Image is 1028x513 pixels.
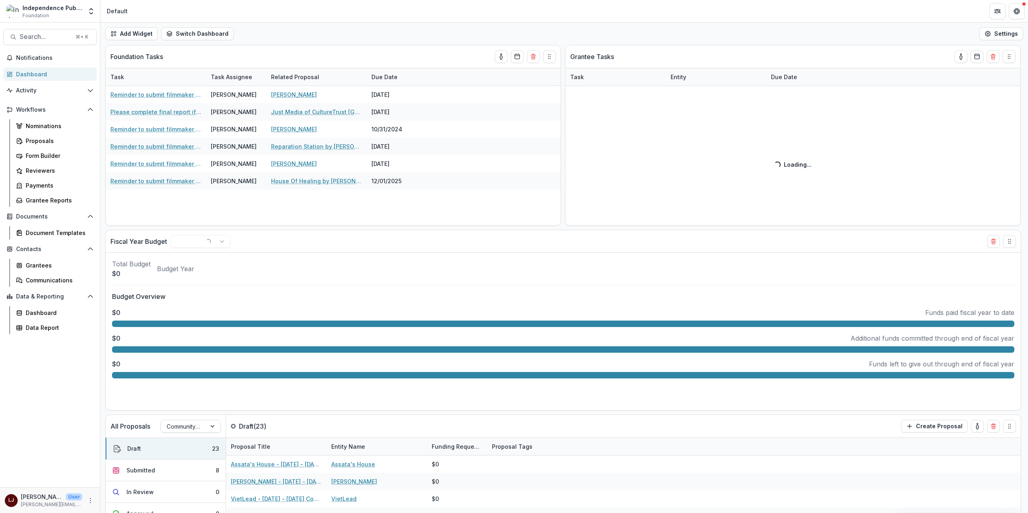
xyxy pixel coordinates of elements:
a: Nominations [13,119,97,133]
div: Task [106,68,206,86]
a: Assata's House - [DATE] - [DATE] Community Voices Application [231,460,322,468]
div: [PERSON_NAME] [211,159,257,168]
button: Open Activity [3,84,97,97]
span: Activity [16,87,84,94]
button: Draft23 [106,438,226,460]
p: User [66,493,82,501]
button: Open Contacts [3,243,97,255]
div: Due Date [367,68,427,86]
button: Open Data & Reporting [3,290,97,303]
p: All Proposals [110,421,150,431]
p: Funds paid fiscal year to date [925,308,1014,317]
p: Grantee Tasks [570,52,614,61]
button: Drag [543,50,556,63]
a: [PERSON_NAME] [271,90,317,99]
a: Grantees [13,259,97,272]
span: Data & Reporting [16,293,84,300]
div: [PERSON_NAME] [211,125,257,133]
div: Due Date [367,73,402,81]
div: [PERSON_NAME] [211,142,257,151]
div: Proposal Tags [487,442,537,451]
button: Open entity switcher [86,3,97,19]
a: Data Report [13,321,97,334]
div: 23 [212,444,219,453]
a: Assata's House [331,460,375,468]
nav: breadcrumb [104,5,131,17]
span: Notifications [16,55,94,61]
div: ⌘ + K [74,33,90,41]
a: Payments [13,179,97,192]
button: Notifications [3,51,97,64]
a: Reparation Station by [PERSON_NAME] [271,142,362,151]
a: Grantee Reports [13,194,97,207]
a: Form Builder [13,149,97,162]
div: Funding Requested [427,438,487,455]
div: 12/01/2025 [367,172,427,190]
img: Independence Public Media Foundation [6,5,19,18]
button: Submitted8 [106,460,226,481]
div: Task Assignee [206,68,266,86]
button: Drag [1003,50,1016,63]
div: $0 [432,495,439,503]
a: Reminder to submit filmmaker report [110,125,201,133]
div: Lorraine Jabouin [8,498,14,503]
button: Delete card [987,50,999,63]
span: Workflows [16,106,84,113]
div: Default [107,7,128,15]
a: House Of Healing by [PERSON_NAME] [271,177,362,185]
a: VietLead [331,495,357,503]
div: In Review [126,488,154,496]
div: Form Builder [26,151,90,160]
div: Data Report [26,323,90,332]
a: Reminder to submit filmmaker report [110,90,201,99]
div: [PERSON_NAME] [211,177,257,185]
button: Calendar [971,50,983,63]
div: [PERSON_NAME] [211,108,257,116]
p: Draft ( 23 ) [239,421,299,431]
div: 8 [216,466,219,474]
div: Proposals [26,137,90,145]
button: Create Proposal [901,420,968,433]
a: VietLead - [DATE] - [DATE] Community Voices Application [231,495,322,503]
button: Search... [3,29,97,45]
button: Drag [1003,235,1016,248]
a: Reminder to submit filmmaker report [110,159,201,168]
div: 10/31/2024 [367,121,427,138]
div: Nominations [26,122,90,130]
div: Related Proposal [266,68,367,86]
div: Entity Name [326,438,427,455]
div: Dashboard [16,70,90,78]
button: Get Help [1009,3,1025,19]
div: [PERSON_NAME] [211,90,257,99]
a: Communications [13,274,97,287]
div: Grantees [26,261,90,270]
p: $0 [112,308,120,317]
button: Delete card [527,50,540,63]
div: [DATE] [367,86,427,103]
p: Budget Year [157,264,194,274]
a: [PERSON_NAME] - [DATE] - [DATE] Community Voices Application [231,477,322,486]
div: 0 [216,488,219,496]
p: $0 [112,333,120,343]
button: More [86,496,95,505]
button: Drag [1003,420,1016,433]
div: Proposal Tags [487,438,587,455]
button: Delete card [987,235,1000,248]
button: toggle-assigned-to-me [955,50,967,63]
div: Draft [127,444,141,453]
div: [DATE] [367,155,427,172]
a: Dashboard [3,67,97,81]
button: Open Workflows [3,103,97,116]
a: [PERSON_NAME] [271,159,317,168]
p: $0 [112,269,151,278]
span: Foundation [22,12,49,19]
button: toggle-assigned-to-me [495,50,508,63]
span: Contacts [16,246,84,253]
div: Communications [26,276,90,284]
